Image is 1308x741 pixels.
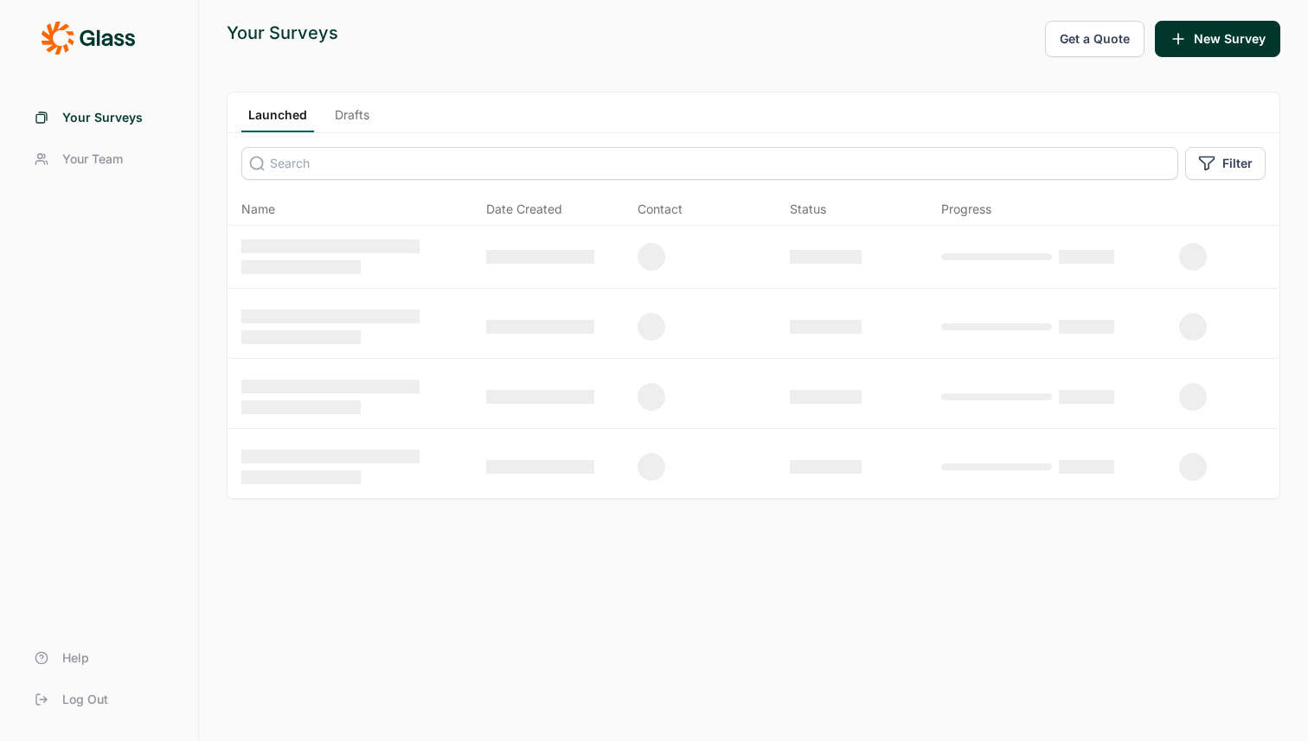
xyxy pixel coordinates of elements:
span: Filter [1222,155,1253,172]
div: Progress [941,201,991,218]
a: Drafts [328,106,376,132]
span: Your Team [62,150,123,168]
button: Filter [1185,147,1266,180]
a: Launched [241,106,314,132]
span: Log Out [62,691,108,708]
span: Date Created [486,201,562,218]
input: Search [241,147,1178,180]
span: Help [62,649,89,667]
div: Your Surveys [227,21,338,45]
span: Your Surveys [62,109,143,126]
span: Name [241,201,275,218]
div: Contact [638,201,683,218]
button: New Survey [1155,21,1280,57]
div: Status [790,201,826,218]
button: Get a Quote [1045,21,1144,57]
